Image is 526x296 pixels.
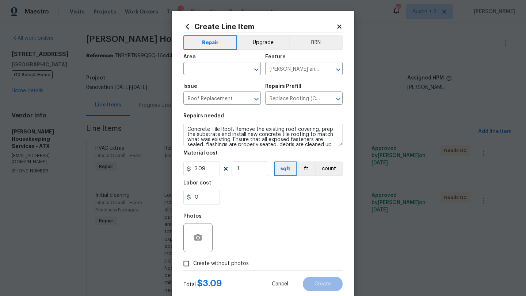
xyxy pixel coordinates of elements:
[193,260,249,268] span: Create without photos
[274,161,297,176] button: sqft
[272,281,288,287] span: Cancel
[251,65,262,75] button: Open
[315,161,343,176] button: count
[260,277,300,291] button: Cancel
[197,279,222,288] span: $ 3.09
[183,151,218,156] h5: Material cost
[183,84,197,89] h5: Issue
[183,35,237,50] button: Repair
[183,214,202,219] h5: Photos
[251,94,262,104] button: Open
[183,123,343,146] textarea: Concrete Tile Roof: Remove the existing roof covering, prep the substrate and install new concret...
[297,161,315,176] button: ft
[183,180,211,186] h5: Labor cost
[265,54,286,59] h5: Feature
[289,35,343,50] button: BRN
[333,65,343,75] button: Open
[183,113,224,118] h5: Repairs needed
[265,84,301,89] h5: Repairs Prefill
[183,54,196,59] h5: Area
[183,280,222,288] div: Total
[303,277,343,291] button: Create
[315,281,331,287] span: Create
[333,94,343,104] button: Open
[183,23,336,31] h2: Create Line Item
[237,35,289,50] button: Upgrade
